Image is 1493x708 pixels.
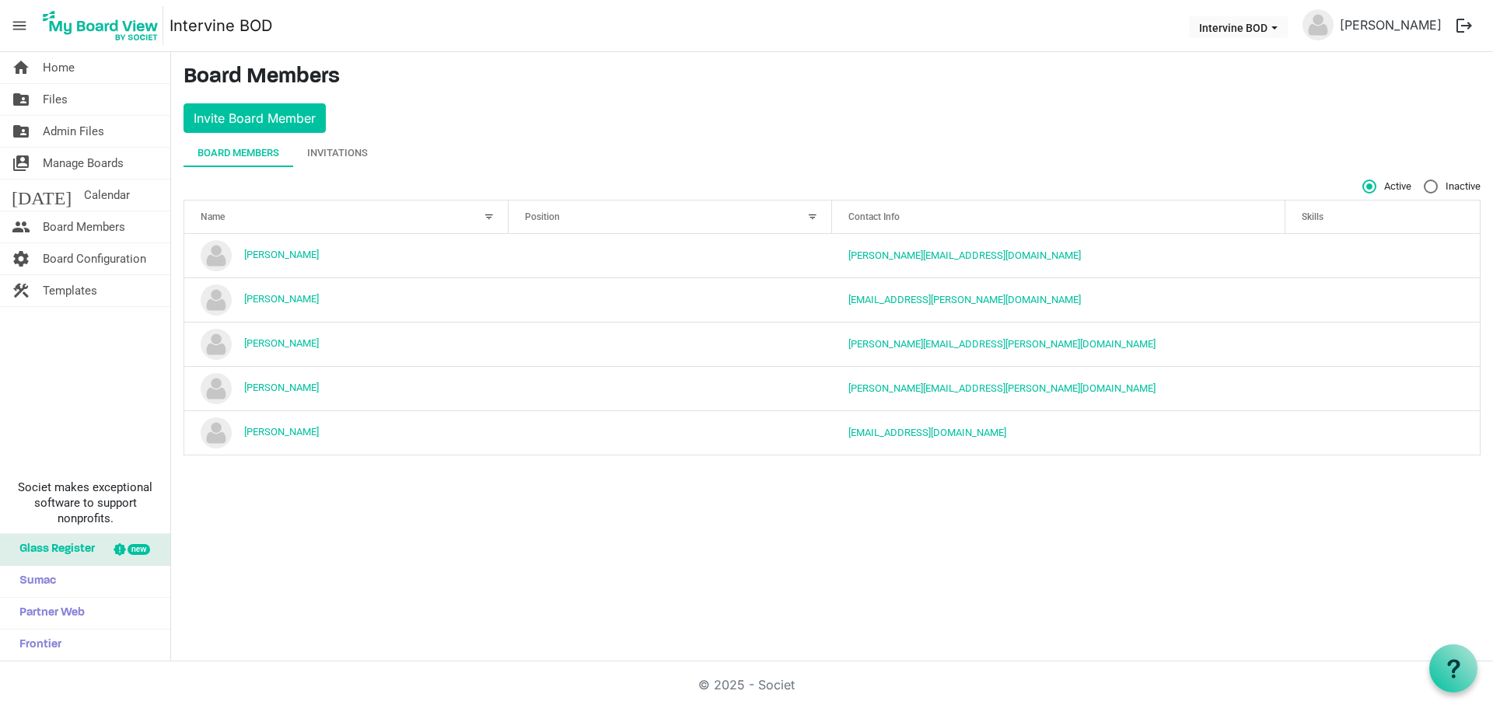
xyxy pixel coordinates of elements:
span: Name [201,211,225,222]
span: Societ makes exceptional software to support nonprofits. [7,480,163,526]
button: Intervine BOD dropdownbutton [1189,16,1288,38]
td: jonjie.lockman@intervineinc.com is template cell column header Contact Info [832,234,1285,277]
td: michael.borck@intervineinc.com is template cell column header Contact Info [832,322,1285,366]
div: new [128,544,150,555]
span: Frontier [12,630,61,661]
td: sandrapineauboddison@gmail.com is template cell column header Contact Info [832,410,1285,455]
span: Admin Files [43,116,104,147]
td: Sandra Pineau-Boddison is template cell column header Name [184,410,509,455]
td: Jonjie Lockman is template cell column header Name [184,234,509,277]
a: [PERSON_NAME] [1334,9,1448,40]
a: [EMAIL_ADDRESS][DOMAIN_NAME] [848,427,1006,438]
span: people [12,211,30,242]
a: [PERSON_NAME] [244,293,319,305]
span: folder_shared [12,84,30,115]
div: tab-header [184,139,1481,167]
span: switch_account [12,148,30,179]
a: [PERSON_NAME][EMAIL_ADDRESS][DOMAIN_NAME] [848,249,1081,261]
td: Michael Chocholak is template cell column header Name [184,366,509,410]
td: column header Position [509,234,833,277]
button: Invite Board Member [184,103,326,133]
span: Calendar [84,180,130,211]
td: Michael Borck is template cell column header Name [184,322,509,366]
div: Invitations [307,145,368,161]
a: © 2025 - Societ [698,677,795,692]
img: no-profile-picture.svg [201,329,232,360]
a: My Board View Logo [38,6,170,45]
span: folder_shared [12,116,30,147]
td: is template cell column header Skills [1285,322,1480,366]
td: is template cell column header Skills [1285,277,1480,322]
td: mark.coleman@intervineinc.com is template cell column header Contact Info [832,277,1285,322]
td: column header Position [509,410,833,455]
span: Active [1362,180,1411,194]
td: column header Position [509,322,833,366]
a: Intervine BOD [170,10,272,41]
a: [PERSON_NAME] [244,382,319,393]
span: home [12,52,30,83]
span: construction [12,275,30,306]
img: no-profile-picture.svg [201,373,232,404]
span: Sumac [12,566,56,597]
img: no-profile-picture.svg [1302,9,1334,40]
img: no-profile-picture.svg [201,284,232,316]
span: Files [43,84,68,115]
h3: Board Members [184,65,1481,91]
img: no-profile-picture.svg [201,417,232,448]
a: [PERSON_NAME] [244,426,319,438]
a: [PERSON_NAME] [244,337,319,349]
span: Board Configuration [43,243,146,274]
span: Glass Register [12,534,95,565]
span: Manage Boards [43,148,124,179]
td: is template cell column header Skills [1285,234,1480,277]
td: mike.chocholak@intervineinc.com is template cell column header Contact Info [832,366,1285,410]
td: MARK COLEMAN is template cell column header Name [184,277,509,322]
button: logout [1448,9,1481,42]
td: column header Position [509,277,833,322]
a: [EMAIL_ADDRESS][PERSON_NAME][DOMAIN_NAME] [848,294,1081,305]
td: is template cell column header Skills [1285,410,1480,455]
span: [DATE] [12,180,72,211]
span: Templates [43,275,97,306]
span: Position [525,211,560,222]
span: Skills [1302,211,1323,222]
span: menu [5,11,34,40]
td: column header Position [509,366,833,410]
span: Board Members [43,211,125,242]
a: [PERSON_NAME][EMAIL_ADDRESS][PERSON_NAME][DOMAIN_NAME] [848,338,1156,350]
div: Board Members [198,145,279,161]
span: Inactive [1424,180,1481,194]
td: is template cell column header Skills [1285,366,1480,410]
span: Contact Info [848,211,900,222]
span: Home [43,52,75,83]
span: Partner Web [12,598,85,629]
img: no-profile-picture.svg [201,240,232,271]
a: [PERSON_NAME] [244,249,319,260]
span: settings [12,243,30,274]
a: [PERSON_NAME][EMAIL_ADDRESS][PERSON_NAME][DOMAIN_NAME] [848,382,1156,394]
img: My Board View Logo [38,6,163,45]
